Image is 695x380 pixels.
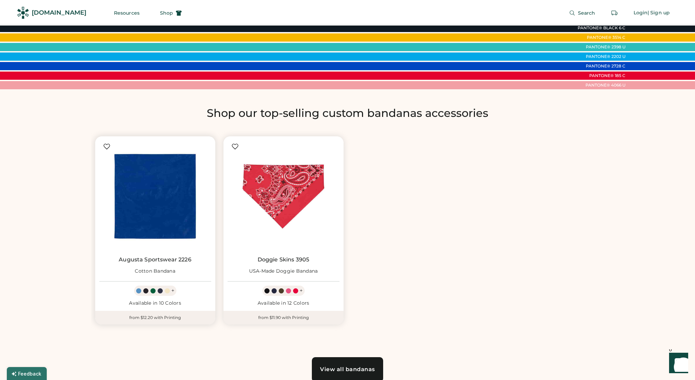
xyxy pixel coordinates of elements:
img: Augusta Sportswear 2226 Cotton Bandana [99,140,211,252]
h2: Shop our top-selling custom bandanas accessories [91,106,604,120]
button: Shop [152,6,190,20]
div: from $11.90 with Printing [223,311,344,324]
div: Login [634,10,648,16]
a: Augusta Sportswear 2226 [119,256,191,263]
iframe: Front Chat [663,349,692,379]
button: Search [561,6,604,20]
div: Cotton Bandana [135,268,175,275]
div: Available in 12 Colors [228,300,339,307]
div: Available in 10 Colors [99,300,211,307]
span: Shop [160,11,173,15]
div: from $12.20 with Printing [95,311,215,324]
img: Doggie Skins 3905 USA-Made Doggie Bandana [228,140,339,252]
div: | Sign up [648,10,670,16]
button: Retrieve an order [608,6,621,20]
img: Rendered Logo - Screens [17,7,29,19]
div: + [300,287,303,294]
span: Search [578,11,595,15]
button: Resources [106,6,148,20]
div: USA-Made Doggie Bandana [249,268,318,275]
a: Doggie Skins 3905 [258,256,309,263]
div: [DOMAIN_NAME] [32,9,86,17]
div: + [171,287,174,294]
div: View all bandanas [320,367,375,372]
